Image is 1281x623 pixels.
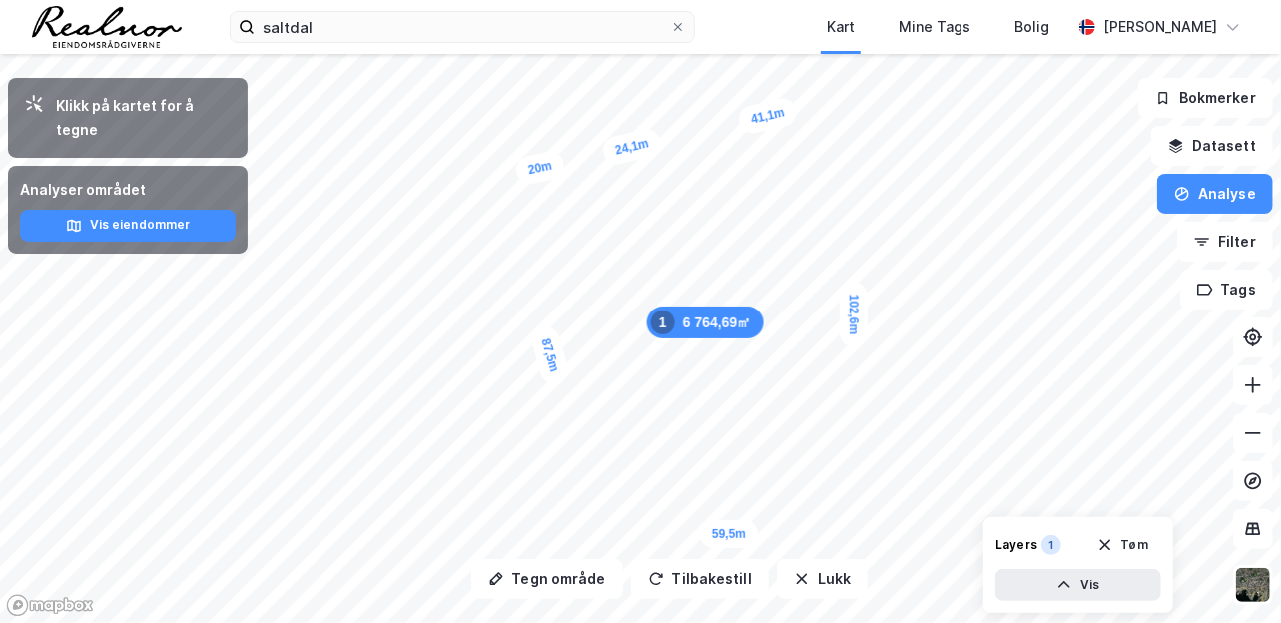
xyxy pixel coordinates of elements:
div: Map marker [647,307,764,338]
button: Tilbakestill [631,559,769,599]
div: Kontrollprogram for chat [1181,527,1281,623]
div: Map marker [840,283,868,347]
div: Layers [995,537,1037,553]
button: Analyse [1157,174,1273,214]
div: Map marker [737,96,800,136]
div: Map marker [601,127,664,167]
div: Analyser området [20,178,236,202]
iframe: Chat Widget [1181,527,1281,623]
div: Mine Tags [899,15,970,39]
button: Bokmerker [1138,78,1273,118]
button: Vis eiendommer [20,210,236,242]
button: Datasett [1151,126,1273,166]
div: Map marker [528,323,571,387]
button: Tags [1180,270,1273,310]
div: Klikk på kartet for å tegne [56,94,232,142]
a: Mapbox homepage [6,594,94,617]
div: Map marker [514,149,567,186]
div: [PERSON_NAME] [1103,15,1217,39]
div: Bolig [1014,15,1049,39]
div: Kart [827,15,855,39]
img: realnor-logo.934646d98de889bb5806.png [32,6,182,48]
button: Vis [995,569,1161,601]
button: Tegn område [471,559,623,599]
div: 1 [1041,535,1061,555]
button: Tøm [1084,529,1161,561]
input: Søk på adresse, matrikkel, gårdeiere, leietakere eller personer [255,12,670,42]
div: Map marker [700,520,758,548]
div: 1 [651,311,675,334]
button: Lukk [777,559,868,599]
button: Filter [1177,222,1273,262]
